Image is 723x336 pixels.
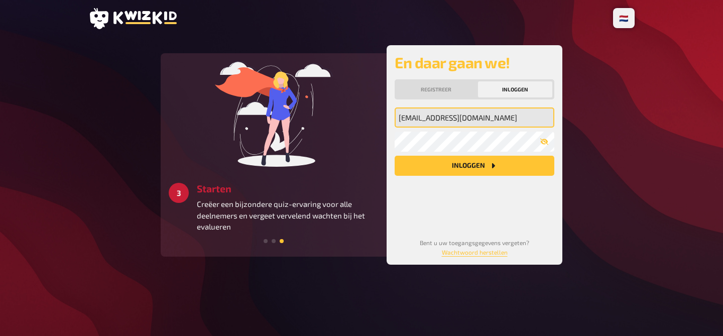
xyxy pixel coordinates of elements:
[395,107,554,128] input: mijn e-mailadres
[395,53,554,71] h2: En daar gaan we!
[442,249,508,256] a: Wachtwoord herstellen
[397,81,476,97] button: Registreer
[420,239,529,256] small: Bent u uw toegangsgegevens vergeten?
[197,183,379,194] h3: Starten
[478,81,553,97] button: Inloggen
[198,61,349,167] img: start
[395,156,554,176] button: Inloggen
[169,183,189,203] div: 3
[197,198,379,233] p: Creëer een bijzondere quiz-ervaring voor alle deelnemers en vergeet vervelend wachten bij het eva...
[615,10,633,26] li: 🇳🇱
